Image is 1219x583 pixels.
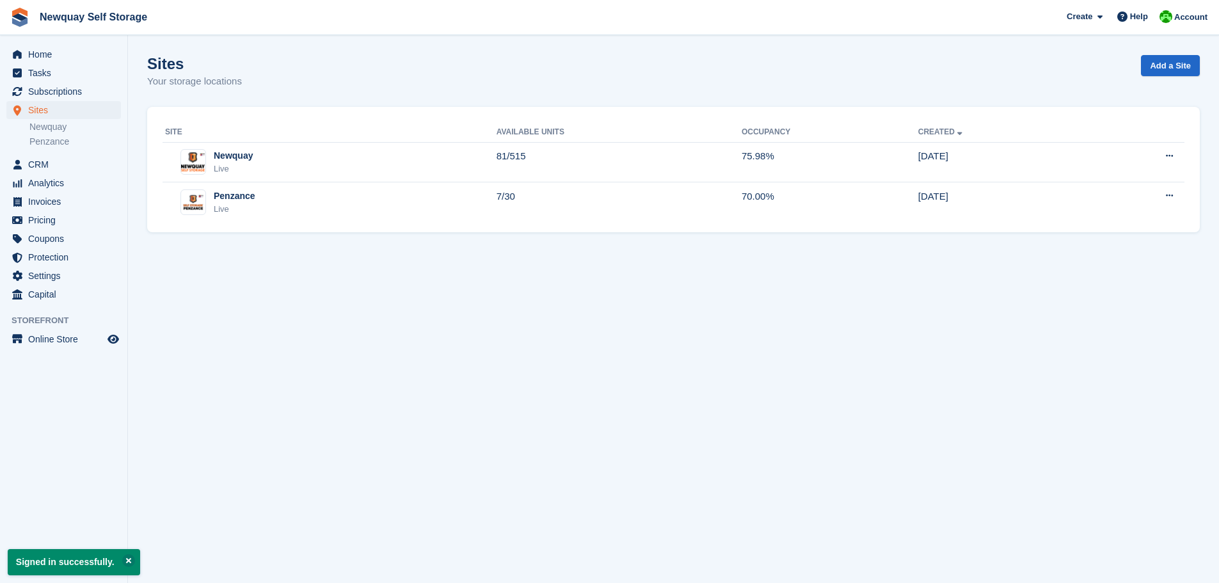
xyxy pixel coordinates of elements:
[8,549,140,575] p: Signed in successfully.
[28,248,105,266] span: Protection
[497,142,742,182] td: 81/515
[181,152,205,171] img: Image of Newquay site
[497,122,742,143] th: Available Units
[147,55,242,72] h1: Sites
[6,193,121,211] a: menu
[918,127,965,136] a: Created
[28,64,105,82] span: Tasks
[28,45,105,63] span: Home
[6,285,121,303] a: menu
[28,83,105,100] span: Subscriptions
[1067,10,1092,23] span: Create
[742,142,918,182] td: 75.98%
[1159,10,1172,23] img: Baylor
[1174,11,1207,24] span: Account
[6,330,121,348] a: menu
[214,203,255,216] div: Live
[106,331,121,347] a: Preview store
[29,121,121,133] a: Newquay
[6,83,121,100] a: menu
[35,6,152,28] a: Newquay Self Storage
[28,285,105,303] span: Capital
[918,142,1087,182] td: [DATE]
[28,267,105,285] span: Settings
[1141,55,1200,76] a: Add a Site
[28,330,105,348] span: Online Store
[6,211,121,229] a: menu
[6,230,121,248] a: menu
[214,189,255,203] div: Penzance
[6,156,121,173] a: menu
[163,122,497,143] th: Site
[147,74,242,89] p: Your storage locations
[918,182,1087,222] td: [DATE]
[28,156,105,173] span: CRM
[214,163,253,175] div: Live
[6,101,121,119] a: menu
[12,314,127,327] span: Storefront
[214,149,253,163] div: Newquay
[28,101,105,119] span: Sites
[6,64,121,82] a: menu
[28,174,105,192] span: Analytics
[28,211,105,229] span: Pricing
[497,182,742,222] td: 7/30
[6,248,121,266] a: menu
[181,193,205,212] img: Image of Penzance site
[6,174,121,192] a: menu
[10,8,29,27] img: stora-icon-8386f47178a22dfd0bd8f6a31ec36ba5ce8667c1dd55bd0f319d3a0aa187defe.svg
[6,45,121,63] a: menu
[742,122,918,143] th: Occupancy
[28,230,105,248] span: Coupons
[1130,10,1148,23] span: Help
[6,267,121,285] a: menu
[28,193,105,211] span: Invoices
[29,136,121,148] a: Penzance
[742,182,918,222] td: 70.00%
